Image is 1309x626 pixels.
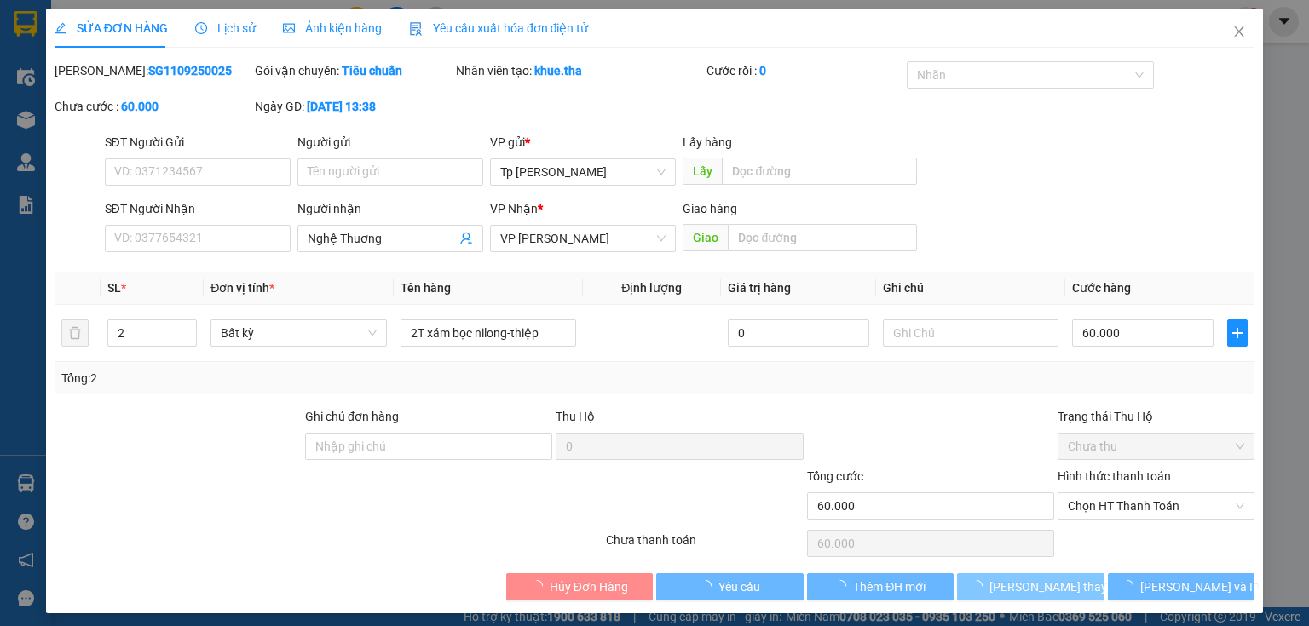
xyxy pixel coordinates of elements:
[706,61,903,80] div: Cước rồi :
[1122,580,1140,592] span: loading
[1068,434,1244,459] span: Chưa thu
[807,469,863,483] span: Tổng cước
[401,319,576,347] input: VD: Bàn, Ghế
[490,133,676,152] div: VP gửi
[683,202,737,215] span: Giao hàng
[1232,25,1246,38] span: close
[283,22,295,34] span: picture
[456,61,703,80] div: Nhân viên tạo:
[834,580,853,592] span: loading
[55,61,251,80] div: [PERSON_NAME]:
[1228,326,1247,340] span: plus
[210,281,274,295] span: Đơn vị tính
[1058,407,1254,426] div: Trạng thái Thu Hộ
[1227,319,1248,347] button: plus
[989,577,1126,596] span: [PERSON_NAME] thay đổi
[401,281,451,295] span: Tên hàng
[718,577,760,596] span: Yêu cầu
[853,577,926,596] span: Thêm ĐH mới
[255,97,452,116] div: Ngày GD:
[550,577,628,596] span: Hủy Đơn Hàng
[107,281,121,295] span: SL
[1140,577,1260,596] span: [PERSON_NAME] và In
[55,97,251,116] div: Chưa cước :
[683,135,732,149] span: Lấy hàng
[297,199,483,218] div: Người nhận
[105,199,291,218] div: SĐT Người Nhận
[1068,493,1244,519] span: Chọn HT Thanh Toán
[307,100,376,113] b: [DATE] 13:38
[221,320,376,346] span: Bất kỳ
[807,573,954,600] button: Thêm ĐH mới
[531,580,550,592] span: loading
[683,224,728,251] span: Giao
[759,64,766,78] b: 0
[1058,469,1171,483] label: Hình thức thanh toán
[971,580,989,592] span: loading
[728,224,917,251] input: Dọc đường
[1108,573,1255,600] button: [PERSON_NAME] và In
[876,272,1065,305] th: Ghi chú
[604,531,804,560] div: Chưa thanh toán
[500,159,666,185] span: Tp Hồ Chí Minh
[55,21,168,35] span: SỬA ĐƠN HÀNG
[656,573,804,600] button: Yêu cầu
[534,64,582,78] b: khue.tha
[61,369,506,388] div: Tổng: 2
[409,21,589,35] span: Yêu cầu xuất hóa đơn điện tử
[621,281,682,295] span: Định lượng
[683,158,722,185] span: Lấy
[1215,9,1263,56] button: Close
[883,319,1058,347] input: Ghi Chú
[105,133,291,152] div: SĐT Người Gửi
[283,21,382,35] span: Ảnh kiện hàng
[957,573,1104,600] button: [PERSON_NAME] thay đổi
[722,158,917,185] input: Dọc đường
[195,22,207,34] span: clock-circle
[61,319,89,347] button: delete
[728,281,791,295] span: Giá trị hàng
[305,410,399,423] label: Ghi chú đơn hàng
[305,433,552,460] input: Ghi chú đơn hàng
[490,202,538,215] span: VP Nhận
[195,21,256,35] span: Lịch sử
[342,64,402,78] b: Tiêu chuẩn
[148,64,232,78] b: SG1109250025
[297,133,483,152] div: Người gửi
[700,580,718,592] span: loading
[556,410,595,423] span: Thu Hộ
[55,22,66,34] span: edit
[459,232,473,245] span: user-add
[506,573,654,600] button: Hủy Đơn Hàng
[1072,281,1131,295] span: Cước hàng
[409,22,423,36] img: icon
[500,226,666,251] span: VP Phan Rang
[121,100,159,113] b: 60.000
[255,61,452,80] div: Gói vận chuyển:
